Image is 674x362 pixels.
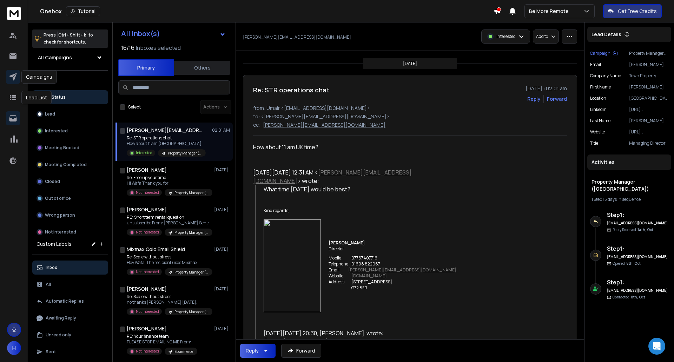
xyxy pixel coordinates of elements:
[32,158,108,172] button: Meeting Completed
[253,168,458,185] div: [DATE][DATE] 12:31 AM < > wrote:
[174,190,208,196] p: Property Manager ([GEOGRAPHIC_DATA])
[590,129,605,135] p: website
[66,6,100,16] button: Tutorial
[264,329,458,337] div: [DATE][DATE] 20:30, [PERSON_NAME] wrote:
[46,332,71,338] p: Unread only
[44,32,93,46] p: Press to check for shortcuts.
[32,141,108,155] button: Meeting Booked
[127,334,197,339] p: RE: Your finance team
[37,241,72,248] h3: Custom Labels
[629,51,668,56] p: Property Manager ([GEOGRAPHIC_DATA])
[136,269,159,275] p: Not Interested
[629,140,668,146] p: Managing Director
[136,150,152,156] p: Interested
[174,270,208,275] p: Property Manager ([GEOGRAPHIC_DATA])
[214,207,230,212] p: [DATE]
[351,279,456,285] td: [STREET_ADDRESS]
[127,339,197,345] p: PLEASE STOP EMAILING ME From:
[329,262,351,268] td: Telephone
[587,154,671,170] div: Activities
[45,128,68,134] p: Interested
[264,208,458,213] td: Kind regards,
[547,96,567,103] div: Forward
[631,295,645,300] span: 8th, Oct
[246,347,259,354] div: Reply
[127,215,211,220] p: RE: Short term rental question
[7,341,21,355] button: H
[121,44,134,52] span: 16 / 16
[45,111,55,117] p: Lead
[604,196,641,202] span: 5 days in sequence
[32,208,108,222] button: Wrong person
[168,151,201,156] p: Property Manager ([GEOGRAPHIC_DATA])
[46,282,51,287] p: All
[46,265,57,270] p: Inbox
[329,279,351,285] td: Address
[32,175,108,189] button: Closed
[607,244,668,253] h6: Step 1 :
[629,96,668,101] p: [GEOGRAPHIC_DATA], [GEOGRAPHIC_DATA]
[45,196,71,201] p: Out of office
[174,309,208,315] p: Property Manager ([GEOGRAPHIC_DATA])
[136,44,181,52] h3: Inboxes selected
[127,135,206,141] p: Re: STR operations chat
[127,294,211,300] p: Re: Scale without stress
[32,76,108,86] h3: Filters
[32,107,108,121] button: Lead
[613,261,641,266] p: Opened
[329,274,351,279] td: Website
[607,211,668,219] h6: Step 1 :
[32,90,108,104] button: All Status
[592,197,667,202] div: |
[212,127,230,133] p: 02:01 AM
[32,124,108,138] button: Interested
[127,254,211,260] p: Re: Scale without stress
[496,34,516,39] p: Interested
[46,315,76,321] p: Awaiting Reply
[253,169,412,185] a: [PERSON_NAME][EMAIL_ADDRESS][DOMAIN_NAME]
[115,27,231,41] button: All Inbox(s)
[629,84,668,90] p: [PERSON_NAME]
[590,51,618,56] button: Campaign
[45,162,87,167] p: Meeting Completed
[127,325,167,332] h1: [PERSON_NAME]
[329,268,349,274] td: Email
[127,180,211,186] p: Hi Wafa Thank you for
[45,229,76,235] p: Not Interested
[127,260,211,265] p: Hey Wafa, The recipient uses Mixmax
[529,8,571,15] p: Be More Remote
[253,143,458,151] div: How about 11 am UK time?
[214,326,230,331] p: [DATE]
[590,118,610,124] p: Last Name
[590,51,610,56] p: Campaign
[629,73,668,79] p: Town Property Management
[351,256,456,262] td: 07767407716
[603,4,662,18] button: Get Free Credits
[629,118,668,124] p: [PERSON_NAME]
[118,59,174,76] button: Primary
[21,91,52,104] div: Lead List
[403,61,417,66] p: [DATE]
[590,73,621,79] p: Company Name
[592,178,667,192] h1: Property Manager ([GEOGRAPHIC_DATA])
[136,309,159,314] p: Not Interested
[253,113,567,120] p: to: <[PERSON_NAME][EMAIL_ADDRESS][DOMAIN_NAME]>
[32,191,108,205] button: Out of office
[264,185,458,312] div: What time [DATE] would be best?
[590,140,598,146] p: title
[32,311,108,325] button: Awaiting Reply
[607,288,668,293] h6: [EMAIL_ADDRESS][DOMAIN_NAME]
[240,344,276,358] button: Reply
[281,344,321,358] button: Forward
[613,295,645,300] p: Contacted
[214,167,230,173] p: [DATE]
[607,278,668,287] h6: Step 1 :
[253,85,330,95] h1: Re: STR operations chat
[590,62,601,67] p: Email
[590,107,607,112] p: linkedin
[629,107,668,112] p: [URL][DOMAIN_NAME][PERSON_NAME]
[121,30,160,37] h1: All Inbox(s)
[46,94,66,100] p: All Status
[127,220,211,226] p: unsubscribe From: [PERSON_NAME] Sent:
